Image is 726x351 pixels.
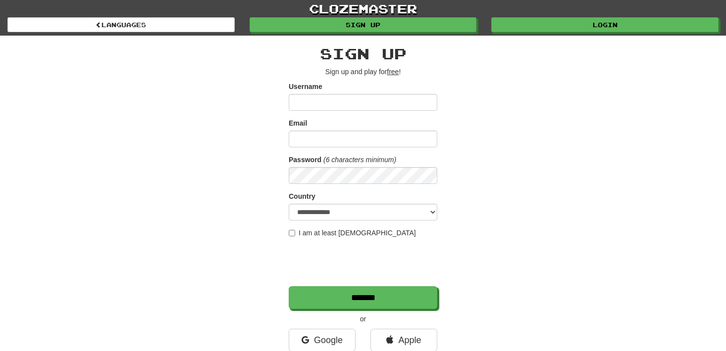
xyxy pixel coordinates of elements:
[289,67,437,77] p: Sign up and play for !
[491,17,719,32] a: Login
[7,17,235,32] a: Languages
[289,155,321,165] label: Password
[323,156,396,164] em: (6 characters minimum)
[289,230,295,236] input: I am at least [DEMOGRAPHIC_DATA]
[289,228,416,238] label: I am at least [DEMOGRAPHIC_DATA]
[289,118,307,128] label: Email
[289,314,437,324] p: or
[387,68,399,76] u: free
[250,17,477,32] a: Sign up
[289,243,439,281] iframe: reCAPTCHA
[289,45,437,62] h2: Sign up
[289,191,315,201] label: Country
[289,82,322,91] label: Username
